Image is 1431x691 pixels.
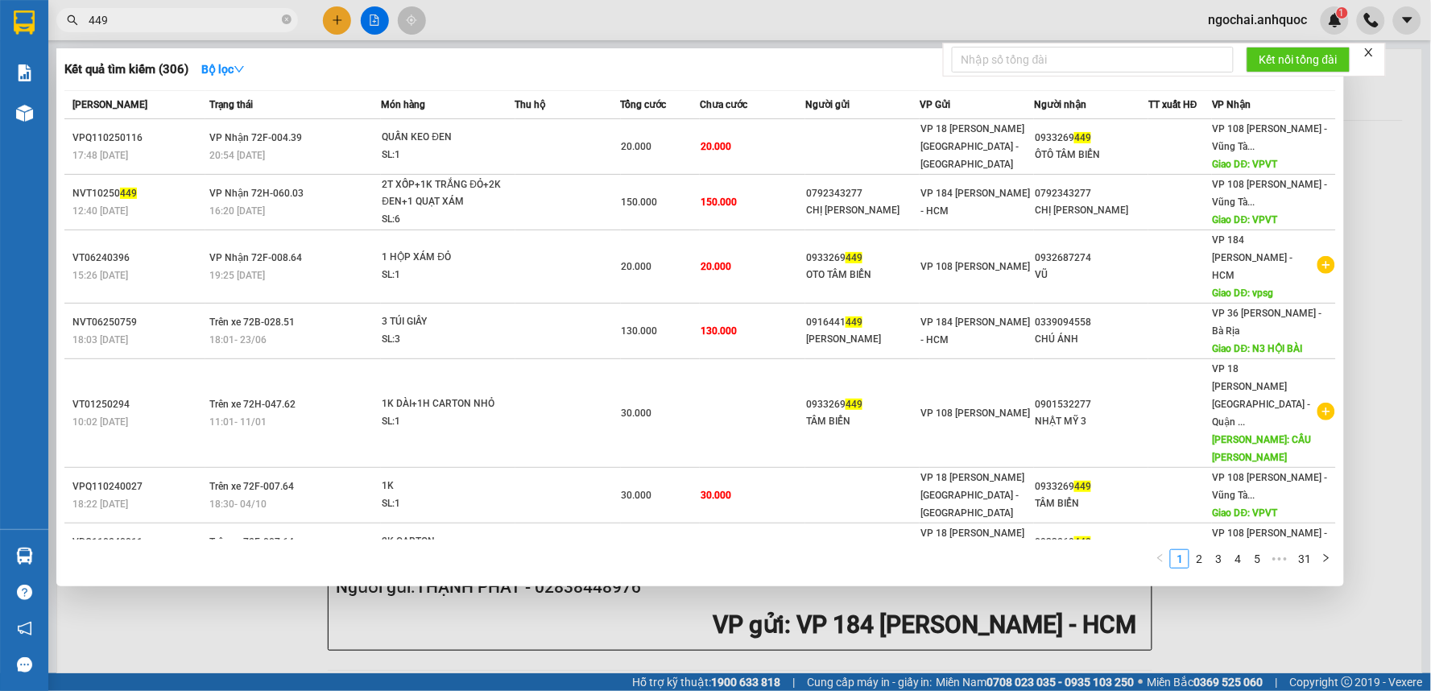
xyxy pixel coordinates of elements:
span: Thu hộ [515,99,546,110]
div: VŨ [1035,267,1148,283]
input: Nhập số tổng đài [952,47,1234,72]
span: Giao DĐ: N3 HỘI BÀI [1213,343,1303,354]
li: Next Page [1317,549,1336,569]
button: Bộ lọcdown [188,56,258,82]
a: 1 [1171,550,1189,568]
span: 20:54 [DATE] [209,150,265,161]
span: 449 [120,188,137,199]
li: 5 [1247,549,1267,569]
a: 2 [1190,550,1208,568]
span: VP 18 [PERSON_NAME][GEOGRAPHIC_DATA] - [GEOGRAPHIC_DATA] [920,472,1024,519]
span: search [67,14,78,26]
img: warehouse-icon [16,105,33,122]
span: 150.000 [701,197,737,208]
span: ••• [1267,549,1292,569]
span: 11:01 - 11/01 [209,416,267,428]
li: 31 [1292,549,1317,569]
li: 2 [1189,549,1209,569]
span: TT xuất HĐ [1148,99,1197,110]
span: 17:48 [DATE] [72,150,128,161]
div: SL: 1 [382,267,503,284]
span: VP Nhận 72F-008.64 [209,252,302,263]
span: Trạng thái [209,99,253,110]
img: logo-vxr [14,10,35,35]
div: 2T XỐP+1K TRẮNG ĐỎ+2K ĐEN+1 QUẠT XÁM [382,176,503,211]
div: 1K DÀI+1H CARTON NHỎ [382,395,503,413]
div: TÂM BIỂN [1035,495,1148,512]
span: VP 108 [PERSON_NAME] - Vũng Tà... [1213,472,1328,501]
div: QUẤN KEO ĐEN [382,129,503,147]
div: VPQ110250116 [72,130,205,147]
div: OTO TÂM BIỂN [806,267,919,283]
span: message [17,657,32,672]
span: Trên xe 72H-047.62 [209,399,296,410]
span: [PERSON_NAME] [72,99,147,110]
span: 449 [846,399,862,410]
strong: Bộ lọc [201,63,245,76]
span: 12:40 [DATE] [72,205,128,217]
span: plus-circle [1317,256,1335,274]
div: 1K [382,478,503,495]
span: close-circle [282,14,292,24]
a: 5 [1248,550,1266,568]
span: 15:26 [DATE] [72,270,128,281]
span: 18:01 - 23/06 [209,334,267,345]
input: Tìm tên, số ĐT hoặc mã đơn [89,11,279,29]
a: 3 [1210,550,1227,568]
span: VP 18 [PERSON_NAME][GEOGRAPHIC_DATA] - [GEOGRAPHIC_DATA] [920,123,1024,170]
li: 4 [1228,549,1247,569]
div: SL: 1 [382,147,503,164]
div: 0933269 [806,250,919,267]
div: SL: 3 [382,331,503,349]
img: solution-icon [16,64,33,81]
div: 1 HỘP XÁM ĐỎ [382,249,503,267]
div: SL: 6 [382,211,503,229]
button: right [1317,549,1336,569]
span: 449 [1074,132,1091,143]
span: notification [17,621,32,636]
span: 20.000 [622,261,652,272]
div: NHẬT MỸ 3 [1035,413,1148,430]
div: 0792343277 [806,185,919,202]
span: Trên xe 72B-028.51 [209,317,295,328]
span: 20.000 [701,261,731,272]
div: 2K CARTON [382,533,503,551]
span: 18:22 [DATE] [72,499,128,510]
span: 10:02 [DATE] [72,416,128,428]
div: CHỊ [PERSON_NAME] [1035,202,1148,219]
span: 449 [1074,481,1091,492]
span: VP 184 [PERSON_NAME] - HCM [920,188,1030,217]
span: 18:03 [DATE] [72,334,128,345]
div: 0933269 [1035,478,1148,495]
span: 449 [1074,536,1091,548]
div: 0933269 [1035,130,1148,147]
span: right [1321,553,1331,563]
div: VT06240396 [72,250,205,267]
span: VP 108 [PERSON_NAME] [920,408,1030,419]
a: 4 [1229,550,1247,568]
span: close-circle [282,13,292,28]
span: 16:20 [DATE] [209,205,265,217]
span: 130.000 [701,325,737,337]
span: 449 [846,317,862,328]
li: 3 [1209,549,1228,569]
span: VP 108 [PERSON_NAME] - Vũng Tà... [1213,528,1328,557]
span: Người gửi [805,99,850,110]
span: 18:30 - 04/10 [209,499,267,510]
div: VPQ110240027 [72,478,205,495]
span: close [1363,47,1375,58]
div: VPQ110240011 [72,534,205,551]
span: Kết nối tổng đài [1259,51,1338,68]
button: Kết nối tổng đài [1247,47,1350,72]
span: 150.000 [622,197,658,208]
div: 0792343277 [1035,185,1148,202]
span: VP 184 [PERSON_NAME] - HCM [1213,234,1293,281]
div: VT01250294 [72,396,205,413]
span: Tổng cước [621,99,667,110]
button: left [1151,549,1170,569]
span: Giao DĐ: VPVT [1213,507,1278,519]
span: 20.000 [622,141,652,152]
span: VP Nhận 72F-004.39 [209,132,302,143]
span: Chưa cước [700,99,747,110]
span: VP 36 [PERSON_NAME] - Bà Rịa [1213,308,1322,337]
